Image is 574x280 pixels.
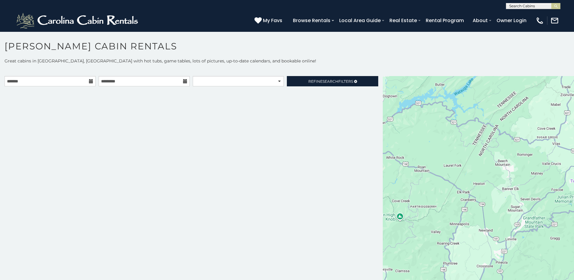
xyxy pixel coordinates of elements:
a: Real Estate [386,15,420,26]
span: Refine Filters [308,79,353,84]
span: My Favs [263,17,282,24]
a: My Favs [254,17,284,25]
a: Browse Rentals [290,15,333,26]
span: Search [323,79,338,84]
img: White-1-2.png [15,12,141,30]
a: Owner Login [494,15,530,26]
a: About [470,15,491,26]
a: RefineSearchFilters [287,76,378,86]
img: phone-regular-white.png [536,16,544,25]
img: mail-regular-white.png [550,16,559,25]
a: Rental Program [423,15,467,26]
a: Local Area Guide [336,15,384,26]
